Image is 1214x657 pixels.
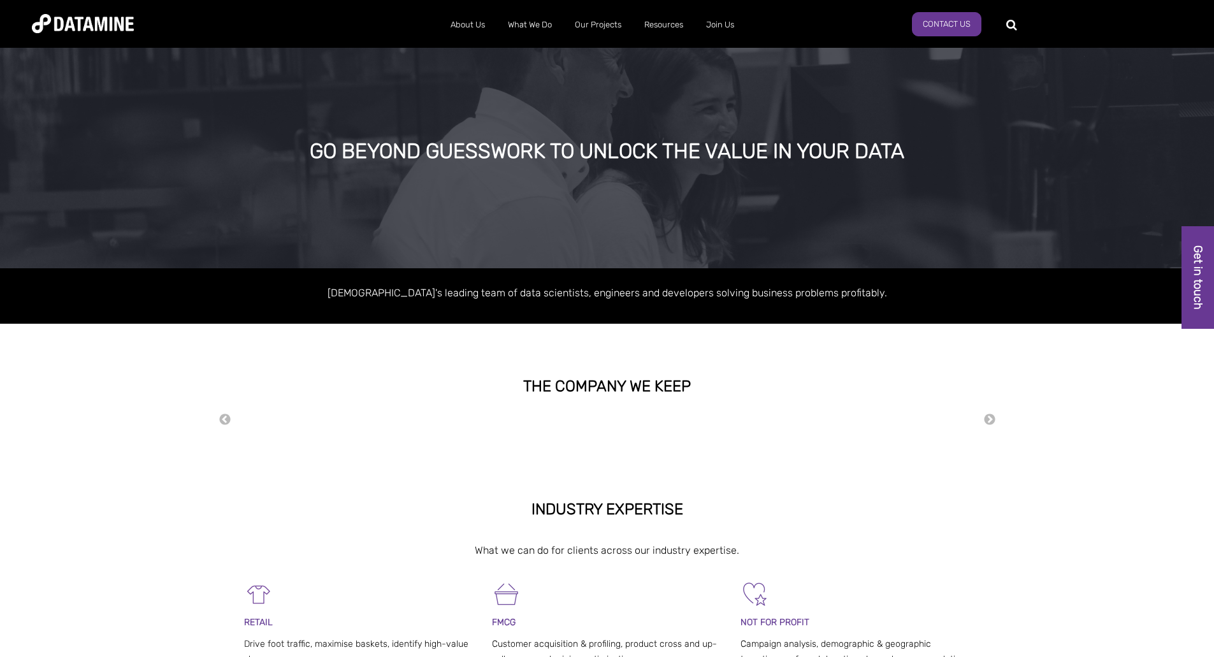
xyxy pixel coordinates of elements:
img: Retail-1 [244,580,273,609]
button: Previous [219,413,231,427]
a: About Us [439,8,496,41]
button: Next [983,413,996,427]
a: Resources [633,8,695,41]
a: What We Do [496,8,563,41]
img: FMCG [492,580,521,609]
p: [DEMOGRAPHIC_DATA]'s leading team of data scientists, engineers and developers solving business p... [244,284,971,301]
strong: INDUSTRY EXPERTISE [531,500,683,518]
strong: THE COMPANY WE KEEP [523,377,691,395]
span: FMCG [492,617,516,628]
img: Not For Profit [741,580,769,609]
div: GO BEYOND GUESSWORK TO UNLOCK THE VALUE IN YOUR DATA [138,140,1076,163]
span: NOT FOR PROFIT [741,617,809,628]
a: Get in touch [1181,226,1214,329]
span: What we can do for clients across our industry expertise. [475,544,739,556]
a: Join Us [695,8,746,41]
a: Our Projects [563,8,633,41]
img: Datamine [32,14,134,33]
span: RETAIL [244,617,273,628]
a: Contact Us [912,12,981,36]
